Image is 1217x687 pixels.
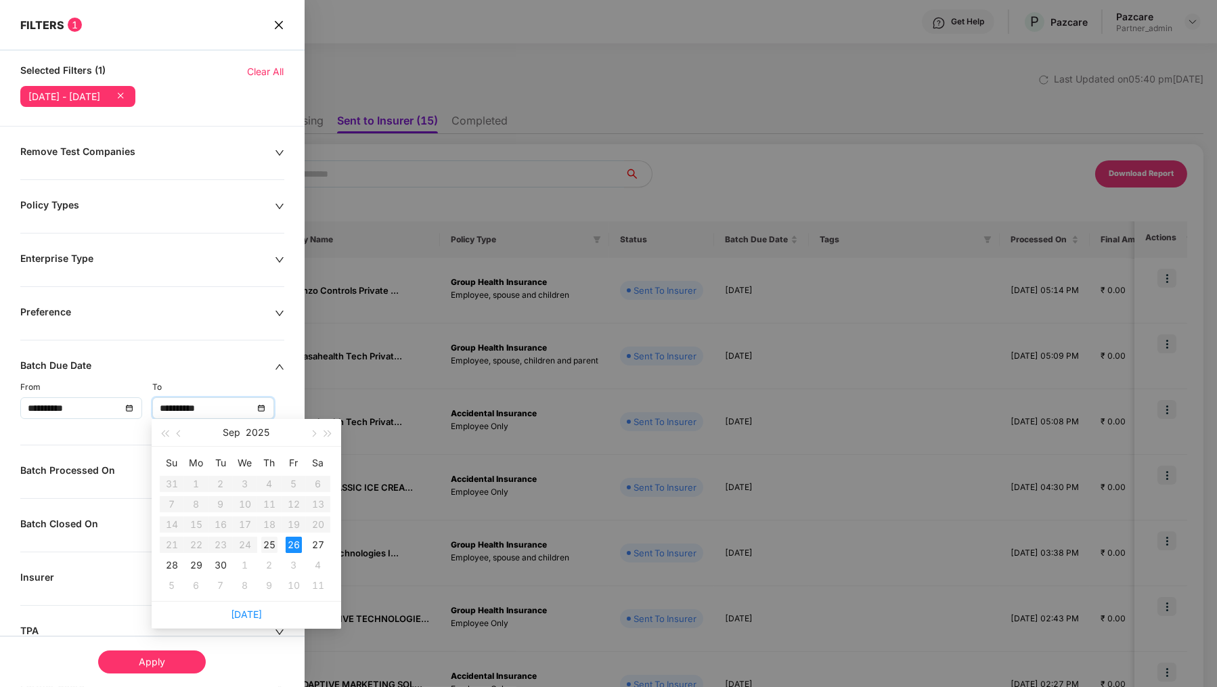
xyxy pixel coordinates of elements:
[275,362,284,372] span: up
[282,555,306,575] td: 2025-10-03
[273,18,284,32] span: close
[261,537,278,553] div: 25
[20,252,275,267] div: Enterprise Type
[20,146,275,160] div: Remove Test Companies
[286,577,302,594] div: 10
[257,575,282,596] td: 2025-10-09
[188,557,204,573] div: 29
[282,575,306,596] td: 2025-10-10
[275,309,284,318] span: down
[68,18,82,32] span: 1
[306,535,330,555] td: 2025-09-27
[20,464,275,479] div: Batch Processed On
[98,650,206,673] div: Apply
[20,571,275,586] div: Insurer
[152,381,284,394] div: To
[310,577,326,594] div: 11
[188,577,204,594] div: 6
[237,557,253,573] div: 1
[237,577,253,594] div: 8
[310,537,326,553] div: 27
[160,555,184,575] td: 2025-09-28
[160,452,184,474] th: Su
[20,64,106,79] span: Selected Filters (1)
[20,359,275,374] div: Batch Due Date
[208,575,233,596] td: 2025-10-07
[275,627,284,637] span: down
[246,419,270,446] button: 2025
[306,575,330,596] td: 2025-10-11
[282,535,306,555] td: 2025-09-26
[208,452,233,474] th: Tu
[231,608,262,620] a: [DATE]
[261,577,278,594] div: 9
[233,575,257,596] td: 2025-10-08
[20,18,64,32] span: FILTERS
[275,148,284,158] span: down
[257,555,282,575] td: 2025-10-02
[184,575,208,596] td: 2025-10-06
[20,306,275,321] div: Preference
[306,555,330,575] td: 2025-10-04
[184,452,208,474] th: Mo
[20,381,152,394] div: From
[310,557,326,573] div: 4
[164,557,180,573] div: 28
[20,199,275,214] div: Policy Types
[286,537,302,553] div: 26
[28,91,100,102] div: [DATE] - [DATE]
[233,555,257,575] td: 2025-10-01
[257,535,282,555] td: 2025-09-25
[208,555,233,575] td: 2025-09-30
[213,557,229,573] div: 30
[213,577,229,594] div: 7
[261,557,278,573] div: 2
[20,518,275,533] div: Batch Closed On
[282,452,306,474] th: Fr
[184,555,208,575] td: 2025-09-29
[233,452,257,474] th: We
[306,452,330,474] th: Sa
[275,202,284,211] span: down
[164,577,180,594] div: 5
[257,452,282,474] th: Th
[20,625,275,640] div: TPA
[286,557,302,573] div: 3
[223,419,241,446] button: Sep
[275,255,284,265] span: down
[160,575,184,596] td: 2025-10-05
[248,64,284,79] span: Clear All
